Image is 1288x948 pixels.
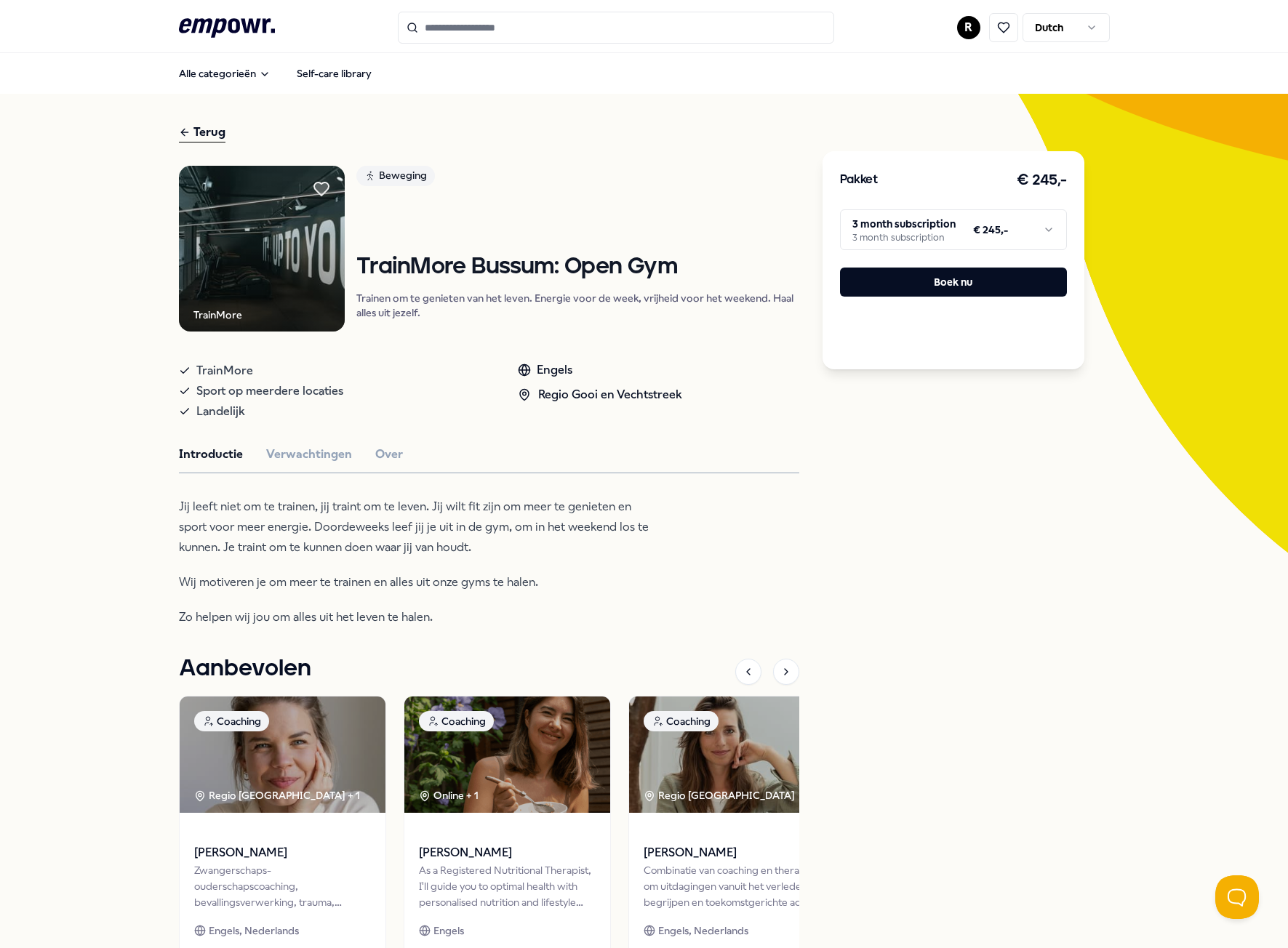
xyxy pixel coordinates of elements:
span: Landelijk [196,401,245,422]
img: package image [629,696,835,813]
button: Alle categorieën [167,59,282,88]
a: Beweging [356,166,799,191]
iframe: Help Scout Beacon - Open [1215,875,1259,919]
button: Boek nu [840,268,1067,297]
button: Over [375,445,403,464]
span: Engels, Nederlands [209,923,299,939]
div: Terug [179,123,225,142]
div: Beweging [356,166,435,186]
span: [PERSON_NAME] [419,843,596,862]
h3: € 245,- [1017,169,1067,192]
div: Regio Gooi en Vechtstreek [518,385,682,404]
span: [PERSON_NAME] [644,843,820,862]
img: package image [180,696,385,813]
h1: TrainMore Bussum: Open Gym [356,254,799,280]
span: Wij motiveren je om meer te trainen en alles uit onze gyms te halen. [179,575,538,589]
img: package image [404,696,610,813]
div: Coaching [644,711,719,731]
p: Trainen om te genieten van het leven. Energie voor de week, vrijheid voor het weekend. Haal alles... [356,291,799,320]
span: TrainMore [196,361,253,381]
h3: Pakket [840,171,878,190]
span: Engels [433,923,464,939]
span: Zo helpen wij jou om alles [179,610,316,624]
div: Coaching [194,711,269,731]
div: As a Registered Nutritional Therapist, I'll guide you to optimal health with personalised nutriti... [419,862,596,911]
input: Search for products, categories or subcategories [398,12,834,44]
div: Zwangerschaps- ouderschapscoaching, bevallingsverwerking, trauma, (prik)angst & stresscoaching. [194,862,371,911]
span: Engels, Nederlands [658,923,748,939]
img: Product Image [179,166,345,332]
button: Verwachtingen [266,445,352,464]
a: Self-care library [285,59,383,88]
h1: Aanbevolen [179,651,311,687]
p: Jij leeft niet om te trainen, jij traint om te leven. Jij wilt fit zijn om meer te genieten en sp... [179,497,652,558]
span: [PERSON_NAME] [194,843,371,862]
nav: Main [167,59,383,88]
div: Combinatie van coaching en therapie om uitdagingen vanuit het verleden te begrijpen en toekomstge... [644,862,820,911]
div: Engels [518,361,682,379]
div: Coaching [419,711,494,731]
div: Online + 1 [419,787,479,803]
div: Regio [GEOGRAPHIC_DATA] [644,787,797,803]
div: Regio [GEOGRAPHIC_DATA] + 1 [194,787,360,803]
button: Introductie [179,445,243,464]
span: Sport op meerdere locaties [196,381,343,401]
div: TrainMore [193,307,242,323]
button: R [957,16,980,39]
span: uit het leven te halen. [319,610,433,624]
